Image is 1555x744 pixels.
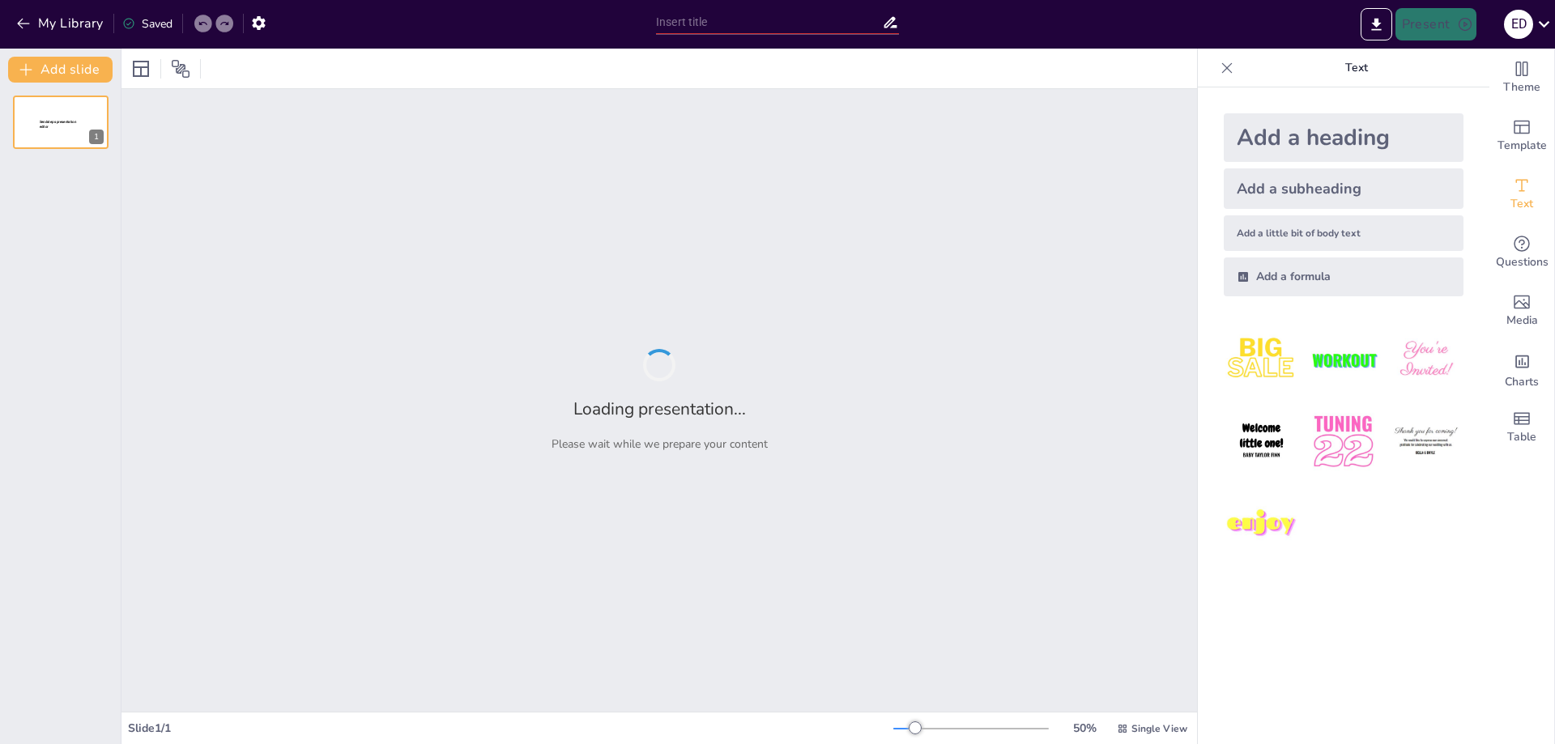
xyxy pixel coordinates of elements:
[1361,8,1392,40] button: Export to PowerPoint
[1489,282,1554,340] div: Add images, graphics, shapes or video
[1510,195,1533,213] span: Text
[656,11,882,34] input: Insert title
[1224,404,1299,479] img: 4.jpeg
[89,130,104,144] div: 1
[1224,322,1299,398] img: 1.jpeg
[1224,215,1463,251] div: Add a little bit of body text
[13,96,109,149] div: 1
[573,398,746,420] h2: Loading presentation...
[122,16,173,32] div: Saved
[552,436,768,452] p: Please wait while we prepare your content
[1240,49,1473,87] p: Text
[1507,428,1536,446] span: Table
[1503,79,1540,96] span: Theme
[1497,137,1547,155] span: Template
[1306,404,1381,479] img: 5.jpeg
[1504,8,1533,40] button: E D
[171,59,190,79] span: Position
[128,56,154,82] div: Layout
[1388,322,1463,398] img: 3.jpeg
[1131,722,1187,735] span: Single View
[1224,257,1463,296] div: Add a formula
[12,11,110,36] button: My Library
[1224,113,1463,162] div: Add a heading
[1306,322,1381,398] img: 2.jpeg
[1506,312,1538,329] span: Media
[1489,165,1554,223] div: Add text boxes
[1224,487,1299,562] img: 7.jpeg
[1489,398,1554,457] div: Add a table
[1496,253,1549,271] span: Questions
[1388,404,1463,479] img: 6.jpeg
[1065,721,1104,736] div: 50 %
[1504,10,1533,39] div: E D
[1489,223,1554,282] div: Get real-time input from your audience
[1489,107,1554,165] div: Add ready made slides
[1489,340,1554,398] div: Add charts and graphs
[1224,168,1463,209] div: Add a subheading
[8,57,113,83] button: Add slide
[1395,8,1476,40] button: Present
[1489,49,1554,107] div: Change the overall theme
[40,120,76,129] span: Sendsteps presentation editor
[1505,373,1539,391] span: Charts
[128,721,893,736] div: Slide 1 / 1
